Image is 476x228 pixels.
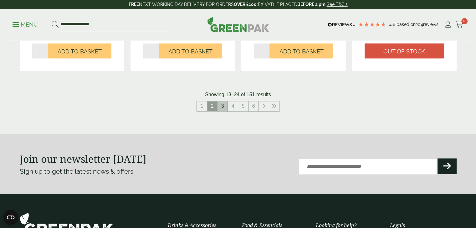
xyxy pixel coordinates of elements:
[456,22,463,28] i: Cart
[416,22,423,27] span: 204
[365,43,444,58] a: Out of stock
[444,22,452,28] i: My Account
[13,21,38,27] a: Menu
[197,101,207,111] a: 1
[168,48,212,55] span: Add to Basket
[207,101,217,111] span: 2
[328,22,355,27] img: REVIEWS.io
[248,101,258,111] a: 6
[389,22,397,27] span: 4.8
[456,20,463,29] a: 0
[129,2,139,7] strong: FREE
[327,2,348,7] a: See T&C's
[58,48,102,55] span: Add to Basket
[228,101,238,111] a: 4
[461,18,468,24] span: 0
[159,43,222,58] button: Add to Basket
[3,210,18,225] button: Open CMP widget
[238,101,248,111] a: 5
[279,48,323,55] span: Add to Basket
[234,2,257,7] strong: OVER £100
[207,17,269,32] img: GreenPak Supplies
[269,43,333,58] button: Add to Basket
[297,2,325,7] strong: BEFORE 2 pm
[383,48,425,55] span: Out of stock
[218,101,228,111] a: 3
[20,152,146,166] strong: Join our newsletter [DATE]
[205,91,271,98] p: Showing 13–24 of 151 results
[358,22,386,27] div: 4.79 Stars
[423,22,438,27] span: reviews
[20,166,216,176] p: Sign up to get the latest news & offers
[13,21,38,28] p: Menu
[397,22,416,27] span: Based on
[48,43,111,58] button: Add to Basket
